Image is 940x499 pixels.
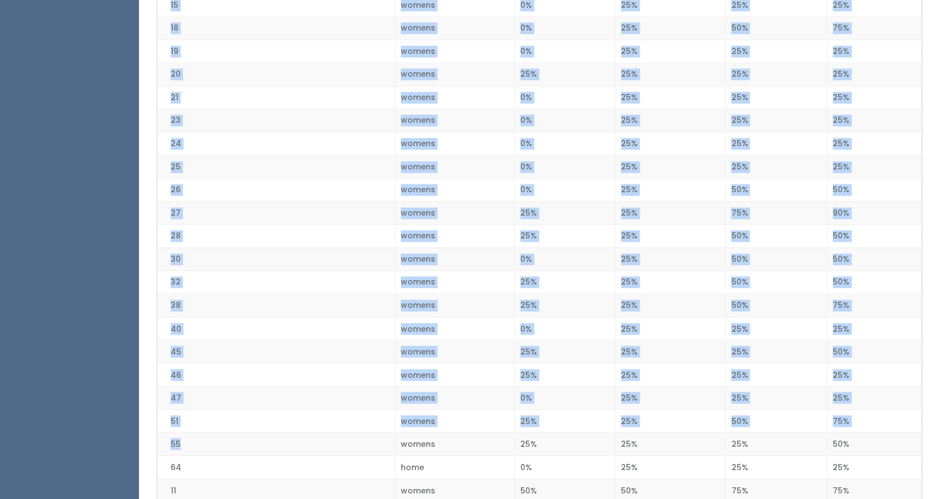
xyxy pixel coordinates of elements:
td: 26 [157,178,395,202]
td: 25% [827,317,922,340]
td: 25% [515,294,615,317]
td: womens [395,178,515,202]
td: 21 [157,86,395,109]
td: 50% [725,17,827,40]
td: 25% [615,247,725,271]
td: 25% [615,63,725,86]
td: 90% [827,201,922,224]
td: 25% [615,155,725,178]
td: womens [395,363,515,386]
td: 18 [157,17,395,40]
td: 28 [157,224,395,248]
td: 25% [725,132,827,155]
td: 0% [515,109,615,132]
td: 25% [515,201,615,224]
td: 0% [515,86,615,109]
td: 25% [615,271,725,294]
td: 75% [827,294,922,317]
td: 25% [827,363,922,386]
td: 25% [515,363,615,386]
td: 50% [725,271,827,294]
td: 25% [725,340,827,363]
td: 25% [615,201,725,224]
td: 50% [725,294,827,317]
td: 75% [827,17,922,40]
td: 45 [157,340,395,363]
td: 25% [615,340,725,363]
td: 75% [827,409,922,432]
td: 25% [725,63,827,86]
td: 64 [157,456,395,479]
td: 25% [725,86,827,109]
td: 25% [515,409,615,432]
td: 25% [615,224,725,248]
td: womens [395,409,515,432]
td: 0% [515,317,615,340]
td: 25% [827,39,922,63]
td: 47 [157,386,395,410]
td: 25% [515,340,615,363]
td: 25% [615,39,725,63]
td: womens [395,386,515,410]
td: 25% [827,109,922,132]
td: 19 [157,39,395,63]
td: 25% [827,155,922,178]
td: 50% [827,432,922,456]
td: 25% [615,86,725,109]
td: womens [395,340,515,363]
td: 50% [725,178,827,202]
td: womens [395,247,515,271]
td: 25% [725,363,827,386]
td: 25% [827,63,922,86]
td: womens [395,271,515,294]
td: 25% [615,456,725,479]
td: womens [395,201,515,224]
td: 25% [725,432,827,456]
td: 0% [515,132,615,155]
td: 25% [515,271,615,294]
td: 25% [615,363,725,386]
td: womens [395,294,515,317]
td: 25% [615,409,725,432]
td: 0% [515,456,615,479]
td: 25% [827,86,922,109]
td: womens [395,155,515,178]
td: 50% [827,224,922,248]
td: 0% [515,155,615,178]
td: 50% [725,247,827,271]
td: 0% [515,178,615,202]
td: 25% [725,39,827,63]
td: 25% [615,178,725,202]
td: 25% [615,386,725,410]
td: 50% [725,224,827,248]
td: 24 [157,132,395,155]
td: womens [395,132,515,155]
td: 20 [157,63,395,86]
td: 30 [157,247,395,271]
td: 50% [827,247,922,271]
td: 25% [827,132,922,155]
td: 50% [725,409,827,432]
td: womens [395,109,515,132]
td: 0% [515,386,615,410]
td: 0% [515,17,615,40]
td: 55 [157,432,395,456]
td: 50% [827,178,922,202]
td: 25% [725,456,827,479]
td: 23 [157,109,395,132]
td: 50% [827,271,922,294]
td: 25% [615,432,725,456]
td: womens [395,63,515,86]
td: womens [395,86,515,109]
td: womens [395,17,515,40]
td: 0% [515,39,615,63]
td: womens [395,39,515,63]
td: 75% [725,201,827,224]
td: 25% [725,317,827,340]
td: 25% [515,63,615,86]
td: 25% [725,155,827,178]
td: 27 [157,201,395,224]
td: 25% [615,109,725,132]
td: 40 [157,317,395,340]
td: 25% [615,132,725,155]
